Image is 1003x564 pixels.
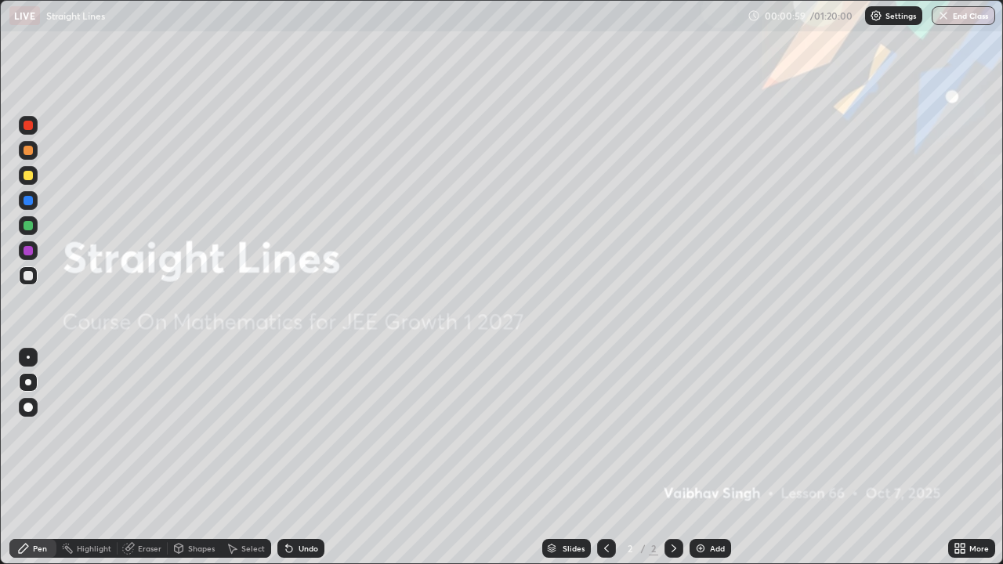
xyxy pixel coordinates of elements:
button: End Class [932,6,995,25]
div: Slides [563,544,585,552]
div: Shapes [188,544,215,552]
div: 2 [649,541,658,555]
div: / [641,544,646,553]
div: Select [241,544,265,552]
div: Eraser [138,544,161,552]
p: LIVE [14,9,35,22]
div: Undo [299,544,318,552]
img: class-settings-icons [870,9,882,22]
div: Highlight [77,544,111,552]
p: Settings [885,12,916,20]
div: More [969,544,989,552]
div: 2 [622,544,638,553]
img: add-slide-button [694,542,707,555]
div: Add [710,544,725,552]
p: Straight Lines [46,9,105,22]
img: end-class-cross [937,9,950,22]
div: Pen [33,544,47,552]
